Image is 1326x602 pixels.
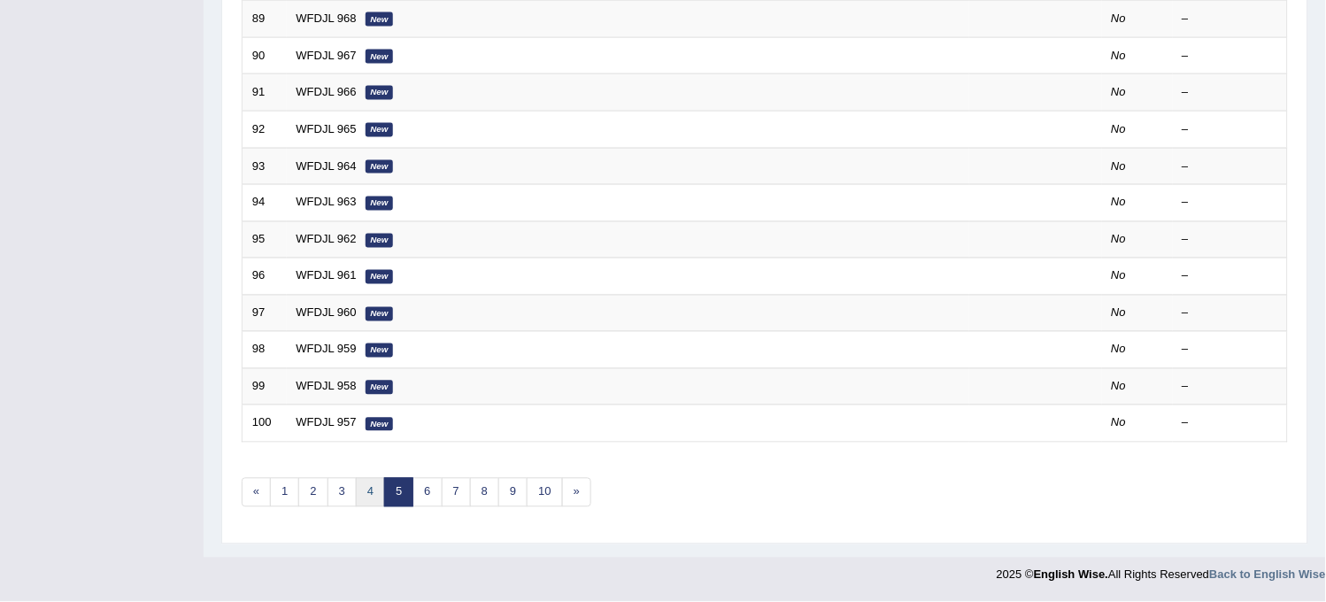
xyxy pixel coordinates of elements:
em: No [1112,159,1127,173]
em: New [366,12,394,27]
td: 95 [243,221,287,259]
a: 5 [384,478,413,507]
a: WFDJL 964 [297,159,357,173]
a: WFDJL 960 [297,306,357,320]
a: 10 [527,478,562,507]
a: WFDJL 958 [297,380,357,393]
em: No [1112,269,1127,282]
div: – [1183,158,1278,175]
td: 89 [243,1,287,38]
a: WFDJL 966 [297,85,357,98]
td: 99 [243,368,287,405]
div: – [1183,48,1278,65]
em: New [366,123,394,137]
em: No [1112,85,1127,98]
a: 6 [412,478,442,507]
td: 93 [243,148,287,185]
div: – [1183,11,1278,27]
strong: English Wise. [1034,568,1108,582]
a: WFDJL 965 [297,122,357,135]
a: WFDJL 962 [297,233,357,246]
a: 9 [498,478,528,507]
em: New [366,50,394,64]
em: New [366,234,394,248]
em: New [366,86,394,100]
em: No [1112,196,1127,209]
a: WFDJL 968 [297,12,357,25]
a: 2 [298,478,328,507]
a: Back to English Wise [1210,568,1326,582]
div: – [1183,379,1278,396]
em: No [1112,306,1127,320]
td: 100 [243,405,287,443]
em: No [1112,49,1127,62]
div: – [1183,84,1278,101]
em: New [366,418,394,432]
td: 98 [243,332,287,369]
td: 90 [243,37,287,74]
a: 7 [442,478,471,507]
a: » [562,478,591,507]
em: No [1112,233,1127,246]
td: 96 [243,259,287,296]
a: « [242,478,271,507]
a: WFDJL 963 [297,196,357,209]
em: New [366,160,394,174]
a: 4 [356,478,385,507]
div: – [1183,415,1278,432]
a: WFDJL 967 [297,49,357,62]
div: – [1183,305,1278,322]
div: – [1183,195,1278,212]
a: WFDJL 961 [297,269,357,282]
em: No [1112,12,1127,25]
div: – [1183,232,1278,249]
a: 1 [270,478,299,507]
div: – [1183,121,1278,138]
em: New [366,270,394,284]
td: 91 [243,74,287,112]
em: New [366,381,394,395]
em: New [366,343,394,358]
em: New [366,307,394,321]
a: WFDJL 957 [297,416,357,429]
div: – [1183,268,1278,285]
em: No [1112,343,1127,356]
div: – [1183,342,1278,359]
em: No [1112,380,1127,393]
td: 94 [243,185,287,222]
em: No [1112,416,1127,429]
td: 97 [243,295,287,332]
em: No [1112,122,1127,135]
a: 3 [328,478,357,507]
div: 2025 © All Rights Reserved [997,558,1326,583]
em: New [366,197,394,211]
a: WFDJL 959 [297,343,357,356]
td: 92 [243,111,287,148]
a: 8 [470,478,499,507]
